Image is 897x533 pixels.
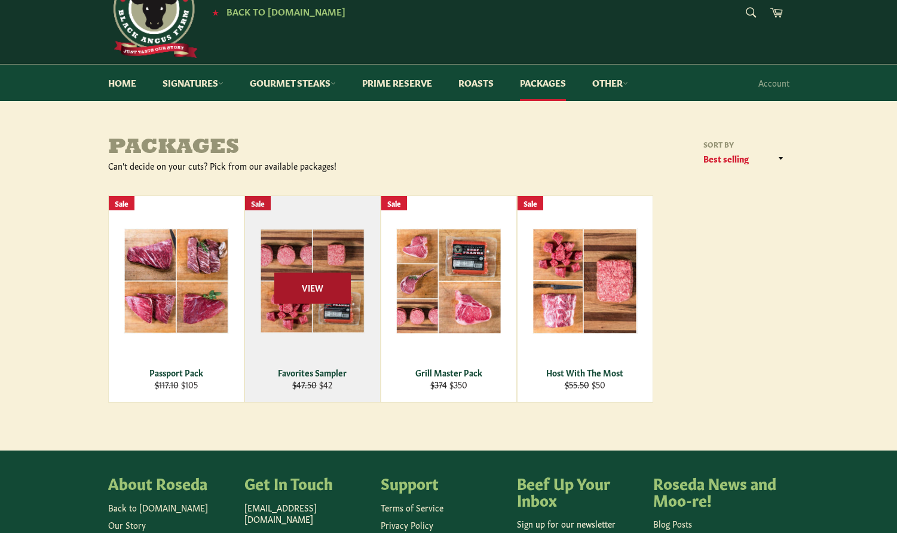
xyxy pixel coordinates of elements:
s: $55.50 [565,378,589,390]
img: Host With The Most [532,228,638,334]
img: Passport Pack [124,228,229,333]
span: View [274,273,351,304]
div: Grill Master Pack [388,367,509,378]
h4: Roseda News and Moo-re! [653,474,777,507]
a: Prime Reserve [350,65,444,101]
a: Terms of Service [381,501,443,513]
a: Back to [DOMAIN_NAME] [108,501,208,513]
a: Favorites Sampler Favorites Sampler $47.50 $42 View [244,195,381,403]
a: Host With The Most Host With The Most $55.50 $50 [517,195,653,403]
p: Sign up for our newsletter [517,518,641,529]
a: Privacy Policy [381,519,433,531]
a: Passport Pack Passport Pack $117.10 $105 [108,195,244,403]
span: ★ [212,7,219,17]
h1: Packages [108,136,449,160]
a: Packages [508,65,578,101]
div: Host With The Most [525,367,645,378]
a: Roasts [446,65,506,101]
p: [EMAIL_ADDRESS][DOMAIN_NAME] [244,502,369,525]
s: $117.10 [155,378,179,390]
div: $50 [525,379,645,390]
div: $350 [388,379,509,390]
div: Passport Pack [116,367,236,378]
a: Other [580,65,640,101]
s: $374 [430,378,447,390]
label: Sort by [700,139,789,149]
a: Signatures [151,65,235,101]
h4: Beef Up Your Inbox [517,474,641,507]
a: Our Story [108,519,146,531]
div: Sale [518,196,543,211]
div: Sale [109,196,134,211]
a: Gourmet Steaks [238,65,348,101]
a: Account [752,65,795,100]
span: Back to [DOMAIN_NAME] [226,5,345,17]
div: $105 [116,379,236,390]
h4: Get In Touch [244,474,369,491]
div: Can't decide on your cuts? Pick from our available packages! [108,160,449,171]
a: ★ Back to [DOMAIN_NAME] [206,7,345,17]
div: Sale [381,196,407,211]
img: Grill Master Pack [396,228,501,334]
a: Grill Master Pack Grill Master Pack $374 $350 [381,195,517,403]
h4: Support [381,474,505,491]
div: Favorites Sampler [252,367,372,378]
a: Home [96,65,148,101]
a: Blog Posts [653,517,692,529]
h4: About Roseda [108,474,232,491]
